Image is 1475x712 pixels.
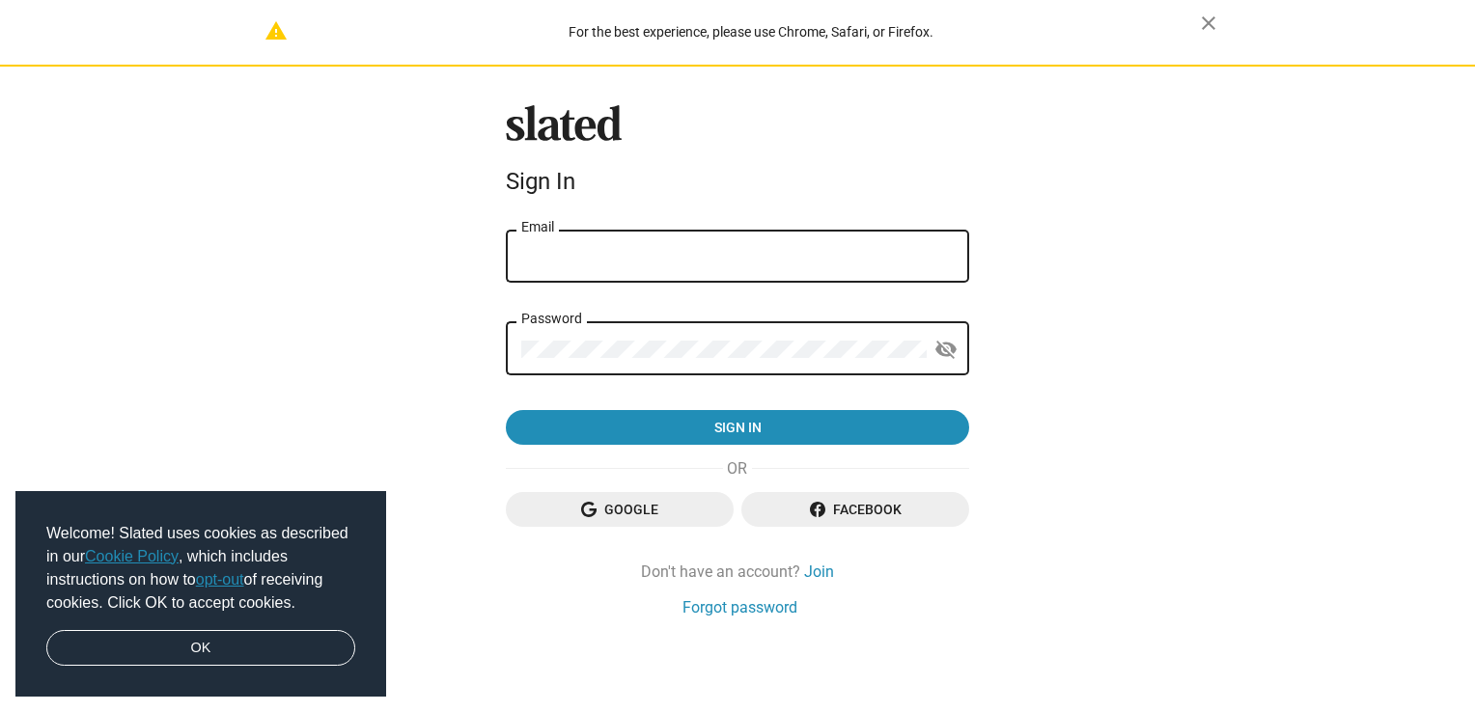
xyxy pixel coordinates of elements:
div: Sign In [506,168,969,195]
button: Show password [927,331,965,370]
button: Google [506,492,734,527]
div: Don't have an account? [506,561,969,582]
a: Cookie Policy [85,548,179,564]
span: Facebook [757,492,954,527]
a: Forgot password [682,597,797,617]
mat-icon: close [1197,12,1220,35]
sl-branding: Sign In [506,105,969,204]
span: Sign in [521,410,954,445]
mat-icon: warning [264,19,288,42]
mat-icon: visibility_off [934,335,958,365]
a: opt-out [196,571,244,588]
div: cookieconsent [15,491,386,698]
span: Welcome! Slated uses cookies as described in our , which includes instructions on how to of recei... [46,522,355,615]
button: Sign in [506,410,969,445]
button: Facebook [741,492,969,527]
a: Join [804,561,834,582]
a: dismiss cookie message [46,630,355,667]
div: For the best experience, please use Chrome, Safari, or Firefox. [301,19,1201,45]
span: Google [521,492,718,527]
